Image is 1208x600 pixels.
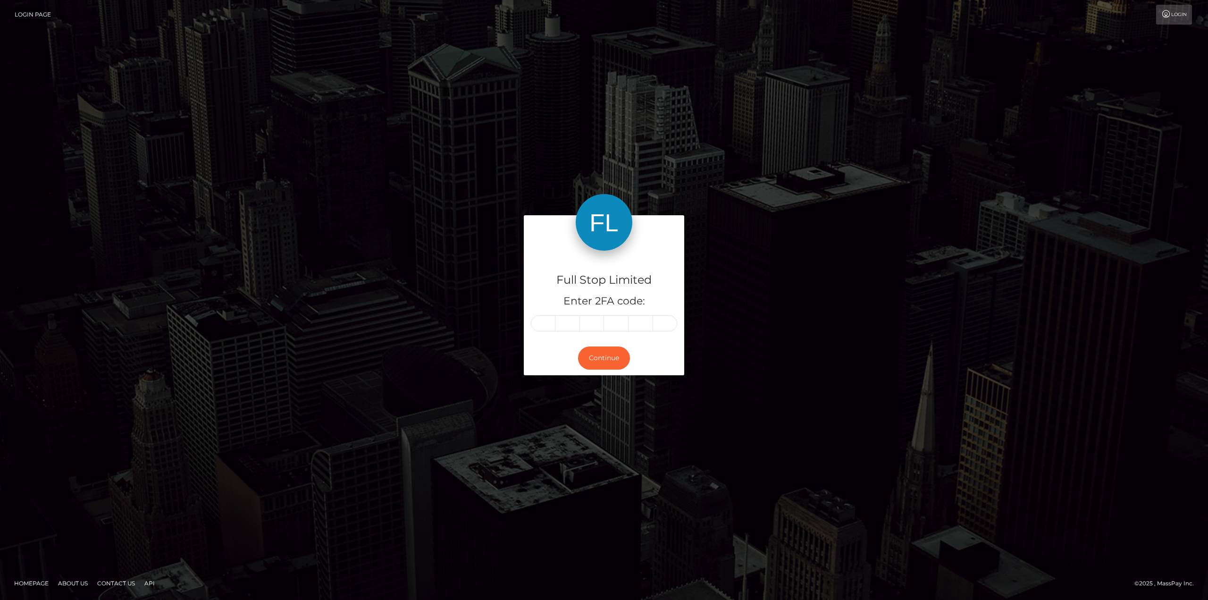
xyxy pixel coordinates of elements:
[54,576,92,591] a: About Us
[141,576,159,591] a: API
[15,5,51,25] a: Login Page
[93,576,139,591] a: Contact Us
[10,576,52,591] a: Homepage
[576,194,632,251] img: Full Stop Limited
[578,346,630,370] button: Continue
[531,294,677,309] h5: Enter 2FA code:
[1134,578,1201,589] div: © 2025 , MassPay Inc.
[531,272,677,288] h4: Full Stop Limited
[1156,5,1192,25] a: Login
